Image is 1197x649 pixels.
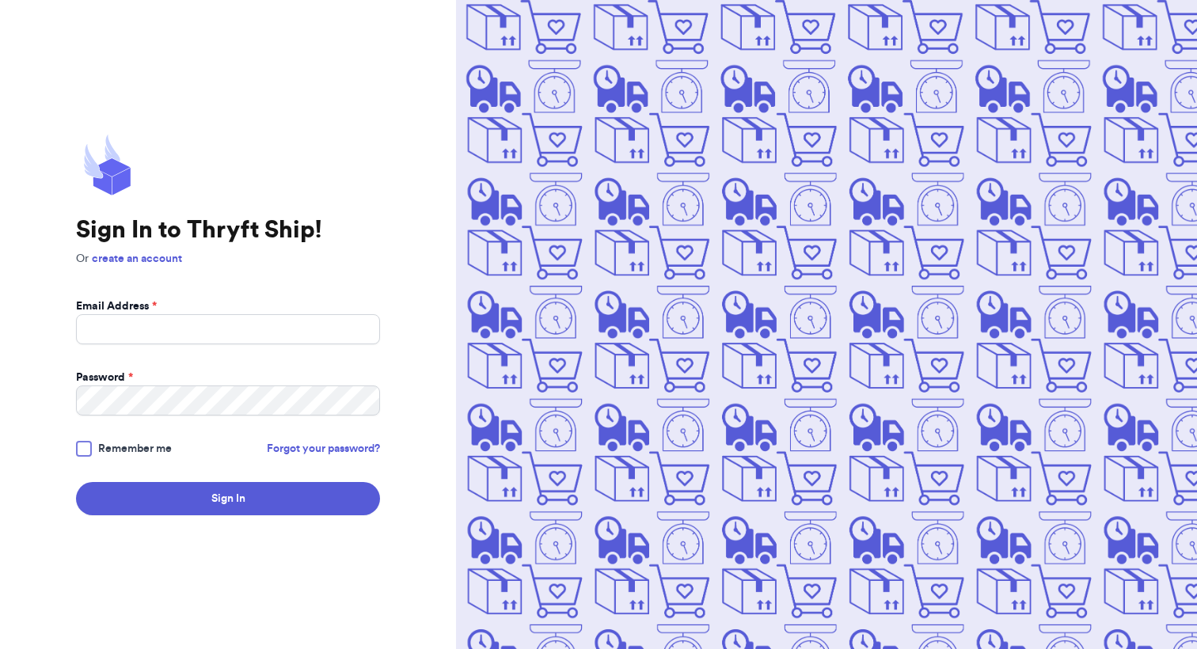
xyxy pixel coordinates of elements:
span: Remember me [98,441,172,457]
label: Password [76,370,133,385]
a: Forgot your password? [267,441,380,457]
button: Sign In [76,482,380,515]
p: Or [76,251,380,267]
label: Email Address [76,298,157,314]
a: create an account [92,253,182,264]
h1: Sign In to Thryft Ship! [76,216,380,245]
